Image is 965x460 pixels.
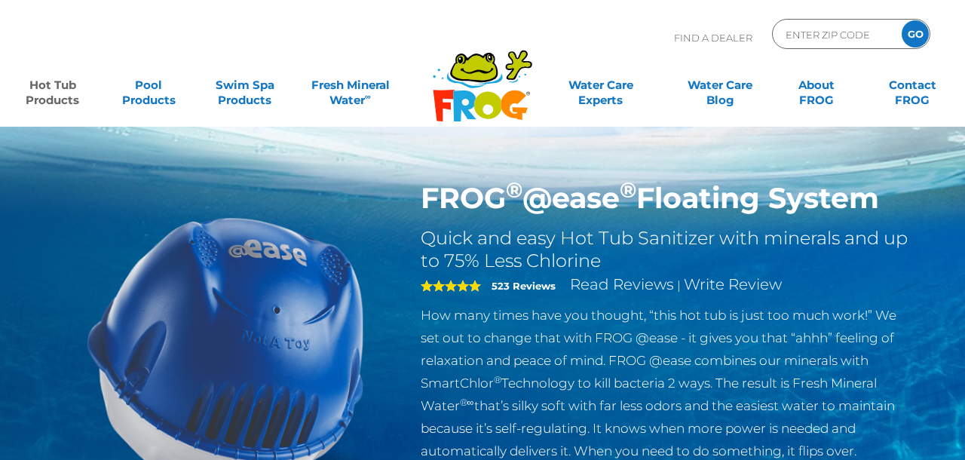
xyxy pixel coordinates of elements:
[570,275,674,293] a: Read Reviews
[421,181,913,216] h1: FROG @ease Floating System
[365,91,371,102] sup: ∞
[506,176,522,203] sup: ®
[494,374,501,385] sup: ®
[421,227,913,272] h2: Quick and easy Hot Tub Sanitizer with minerals and up to 75% Less Chlorine
[875,70,950,100] a: ContactFROG
[540,70,661,100] a: Water CareExperts
[784,23,886,45] input: Zip Code Form
[620,176,636,203] sup: ®
[683,70,758,100] a: Water CareBlog
[779,70,853,100] a: AboutFROG
[15,70,90,100] a: Hot TubProducts
[421,280,481,292] span: 5
[207,70,282,100] a: Swim SpaProducts
[902,20,929,48] input: GO
[304,70,397,100] a: Fresh MineralWater∞
[424,30,541,122] img: Frog Products Logo
[112,70,186,100] a: PoolProducts
[684,275,782,293] a: Write Review
[492,280,556,292] strong: 523 Reviews
[460,397,474,408] sup: ®∞
[677,278,681,293] span: |
[674,19,752,57] p: Find A Dealer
